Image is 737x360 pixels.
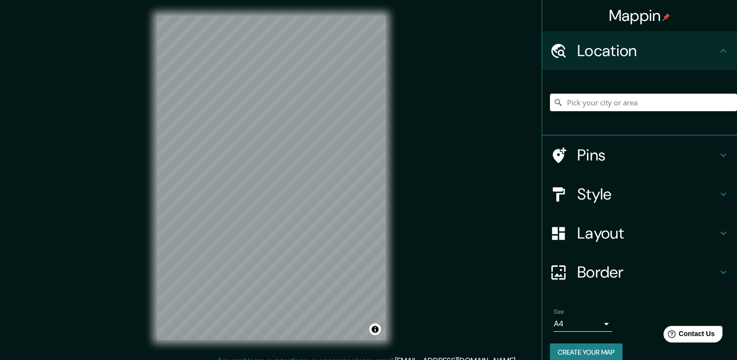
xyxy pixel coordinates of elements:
[369,323,381,335] button: Toggle attribution
[554,316,612,332] div: A4
[542,175,737,214] div: Style
[157,16,386,340] canvas: Map
[577,184,718,204] h4: Style
[609,6,671,25] h4: Mappin
[577,41,718,60] h4: Location
[577,223,718,243] h4: Layout
[577,145,718,165] h4: Pins
[542,31,737,70] div: Location
[542,136,737,175] div: Pins
[662,13,670,21] img: pin-icon.png
[550,94,737,111] input: Pick your city or area
[554,308,564,316] label: Size
[542,214,737,253] div: Layout
[542,253,737,292] div: Border
[650,322,726,349] iframe: Help widget launcher
[577,262,718,282] h4: Border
